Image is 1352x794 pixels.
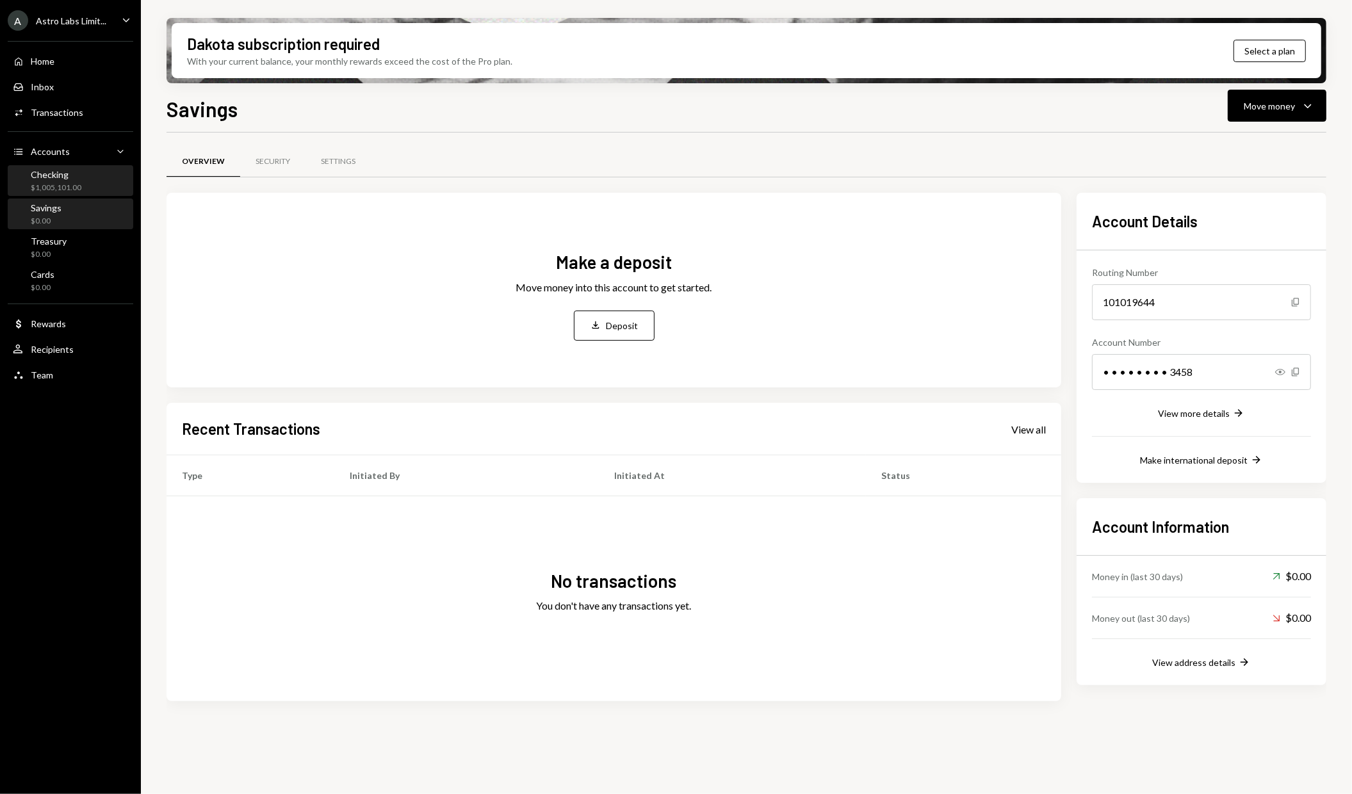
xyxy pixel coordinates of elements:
[1092,612,1190,625] div: Money out (last 30 days)
[866,455,1061,496] th: Status
[1140,455,1248,466] div: Make international deposit
[31,236,67,247] div: Treasury
[256,156,290,167] div: Security
[8,165,133,196] a: Checking$1,005,101.00
[8,265,133,296] a: Cards$0.00
[31,269,54,280] div: Cards
[31,369,53,380] div: Team
[31,249,67,260] div: $0.00
[8,75,133,98] a: Inbox
[167,455,334,496] th: Type
[8,101,133,124] a: Transactions
[31,182,81,193] div: $1,005,101.00
[334,455,599,496] th: Initiated By
[8,10,28,31] div: A
[31,318,66,329] div: Rewards
[31,216,61,227] div: $0.00
[182,418,320,439] h2: Recent Transactions
[8,363,133,386] a: Team
[1273,569,1311,584] div: $0.00
[182,156,225,167] div: Overview
[1011,422,1046,436] a: View all
[321,156,355,167] div: Settings
[551,569,677,594] div: No transactions
[36,15,106,26] div: Astro Labs Limit...
[167,96,238,122] h1: Savings
[1244,99,1295,113] div: Move money
[31,344,74,355] div: Recipients
[167,145,240,178] a: Overview
[1140,453,1263,467] button: Make international deposit
[31,169,81,180] div: Checking
[1228,90,1326,122] button: Move money
[1092,570,1183,583] div: Money in (last 30 days)
[1158,408,1230,419] div: View more details
[240,145,305,178] a: Security
[8,49,133,72] a: Home
[31,282,54,293] div: $0.00
[8,312,133,335] a: Rewards
[31,81,54,92] div: Inbox
[31,146,70,157] div: Accounts
[31,107,83,118] div: Transactions
[305,145,371,178] a: Settings
[1092,284,1311,320] div: 101019644
[607,319,639,332] div: Deposit
[1092,516,1311,537] h2: Account Information
[1152,656,1251,670] button: View address details
[187,54,512,68] div: With your current balance, your monthly rewards exceed the cost of the Pro plan.
[31,202,61,213] div: Savings
[1092,354,1311,390] div: • • • • • • • • 3458
[1234,40,1306,62] button: Select a plan
[574,311,655,341] button: Deposit
[537,598,692,613] div: You don't have any transactions yet.
[599,455,866,496] th: Initiated At
[8,199,133,229] a: Savings$0.00
[8,232,133,263] a: Treasury$0.00
[1092,211,1311,232] h2: Account Details
[1273,610,1311,626] div: $0.00
[8,337,133,361] a: Recipients
[1092,336,1311,349] div: Account Number
[1158,407,1245,421] button: View more details
[1152,657,1235,668] div: View address details
[31,56,54,67] div: Home
[187,33,380,54] div: Dakota subscription required
[1011,423,1046,436] div: View all
[516,280,712,295] div: Move money into this account to get started.
[8,140,133,163] a: Accounts
[556,250,672,275] div: Make a deposit
[1092,266,1311,279] div: Routing Number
